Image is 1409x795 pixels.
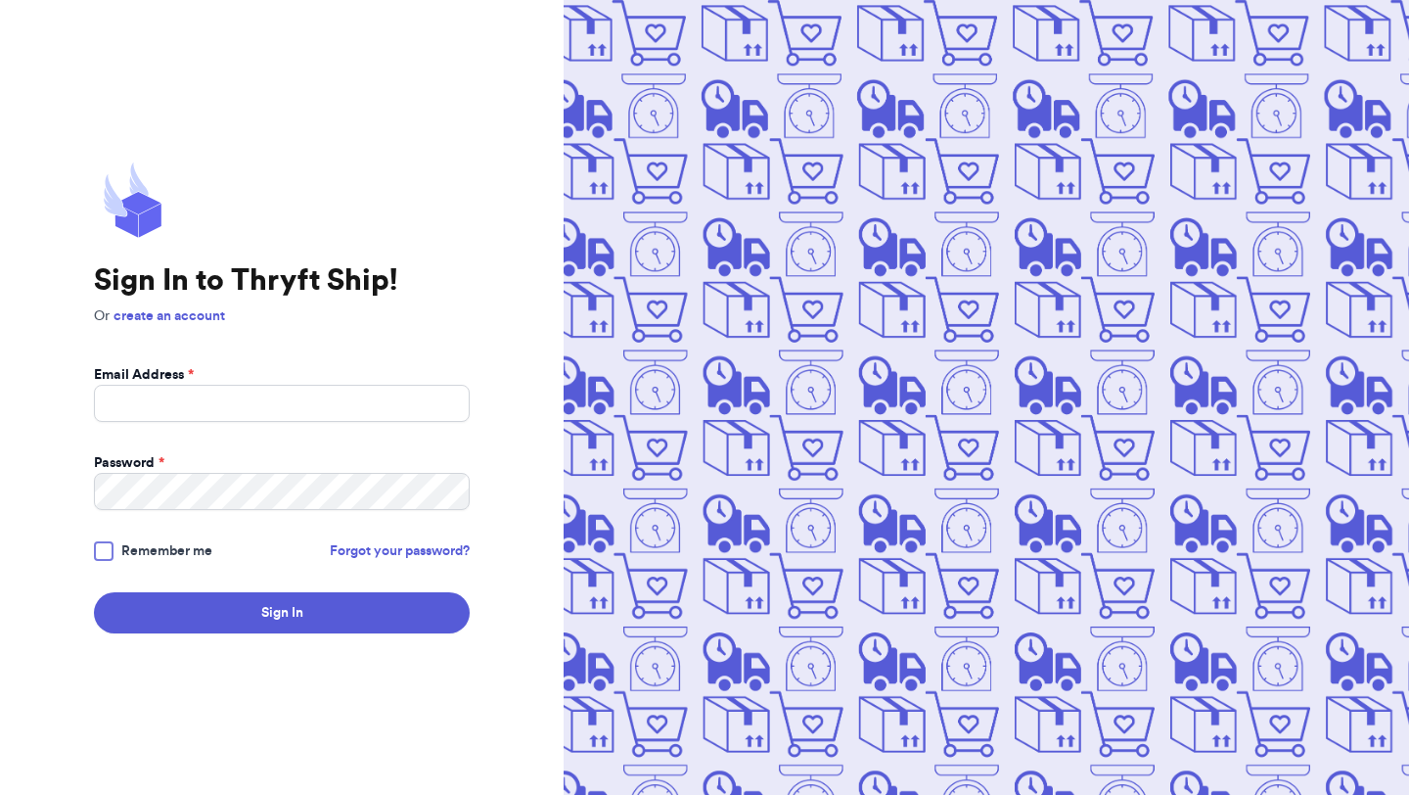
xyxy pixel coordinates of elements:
[94,263,470,299] h1: Sign In to Thryft Ship!
[94,453,164,473] label: Password
[330,541,470,561] a: Forgot your password?
[94,592,470,633] button: Sign In
[94,306,470,326] p: Or
[114,309,225,323] a: create an account
[94,365,194,385] label: Email Address
[121,541,212,561] span: Remember me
